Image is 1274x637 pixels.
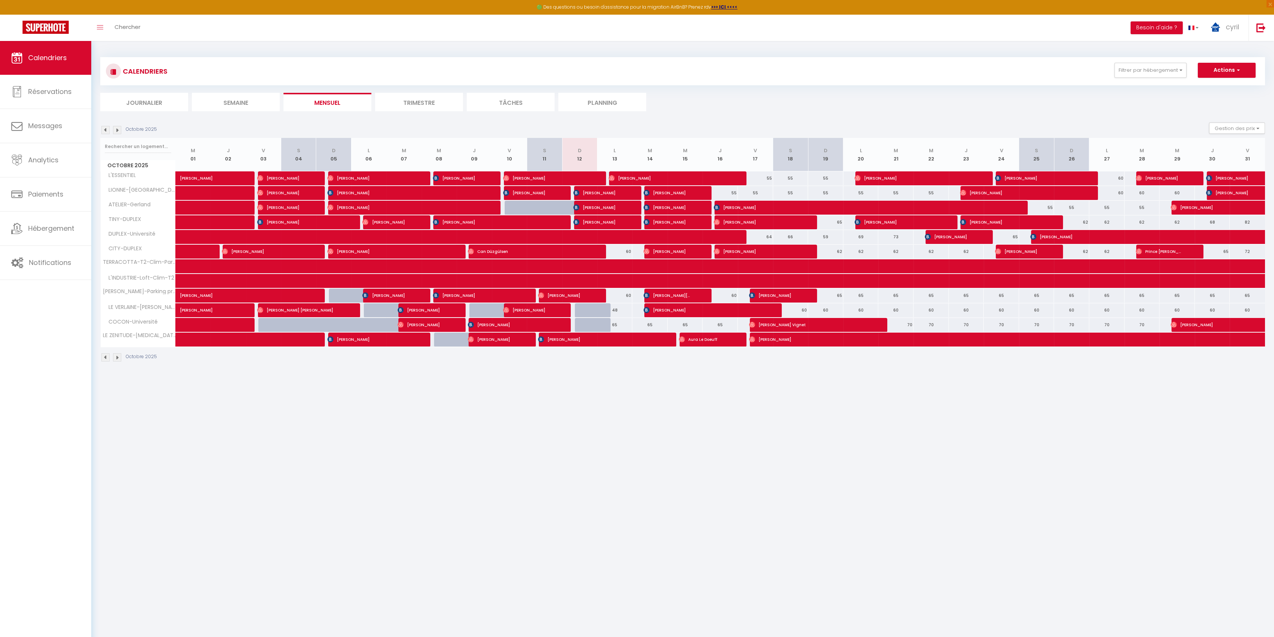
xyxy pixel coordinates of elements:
span: [PERSON_NAME] [179,299,214,313]
span: [PERSON_NAME] [644,244,691,259]
span: TINY-DUPLEX [102,215,143,224]
th: 13 [597,138,633,171]
div: 65 [843,289,879,303]
span: [PERSON_NAME] [855,215,937,229]
div: 65 [632,318,668,332]
a: ... cyril [1204,15,1248,41]
div: 60 [773,303,808,317]
div: 70 [1054,318,1089,332]
div: 65 [597,318,633,332]
span: [PERSON_NAME] [257,215,339,229]
th: 07 [386,138,422,171]
th: 04 [281,138,316,171]
th: 01 [176,138,211,171]
div: 65 [703,318,738,332]
div: 55 [773,171,808,185]
span: Analytics [28,155,59,165]
div: 60 [1125,186,1160,200]
span: Réservations [28,87,72,96]
span: [PERSON_NAME] [PERSON_NAME] [257,303,339,317]
div: 65 [1089,289,1125,303]
th: 24 [984,138,1019,171]
th: 31 [1230,138,1265,171]
span: [PERSON_NAME] [573,186,620,200]
span: Chercher [115,23,140,31]
div: 65 [949,289,984,303]
span: [PERSON_NAME] [327,200,480,215]
abbr: D [578,147,582,154]
div: 60 [1159,303,1195,317]
div: 65 [1195,289,1230,303]
div: 62 [878,245,914,259]
strong: >>> ICI <<<< [711,4,737,10]
th: 11 [527,138,562,171]
span: [PERSON_NAME] [714,215,796,229]
span: [PERSON_NAME] [1206,186,1258,200]
abbr: M [1175,147,1179,154]
abbr: V [754,147,757,154]
span: COCON-Université [102,318,160,326]
div: 55 [738,171,773,185]
div: 65 [1054,289,1089,303]
div: 70 [1125,318,1160,332]
th: 22 [914,138,949,171]
div: 60 [1159,186,1195,200]
span: [PERSON_NAME] [573,215,620,229]
span: [PERSON_NAME] [538,288,585,303]
abbr: M [437,147,441,154]
th: 15 [668,138,703,171]
div: 60 [1089,171,1125,185]
li: Planning [558,93,646,111]
abbr: M [894,147,898,154]
div: 60 [1054,303,1089,317]
div: 60 [1125,303,1160,317]
span: LIONNE-[GEOGRAPHIC_DATA] [102,186,177,194]
span: [PERSON_NAME] [714,200,1008,215]
span: [PERSON_NAME] [433,288,515,303]
span: [PERSON_NAME] [257,171,304,185]
div: 68 [1195,215,1230,229]
th: 05 [316,138,351,171]
span: [PERSON_NAME] [503,303,550,317]
div: 60 [597,289,633,303]
span: Messages [28,121,62,130]
div: 62 [1054,215,1089,229]
div: 70 [1019,318,1054,332]
abbr: M [648,147,652,154]
div: 62 [1089,245,1125,259]
div: 65 [984,289,1019,303]
th: 26 [1054,138,1089,171]
span: [PERSON_NAME] [538,332,656,346]
span: [PERSON_NAME] [222,244,304,259]
div: 70 [878,318,914,332]
div: 55 [808,186,843,200]
span: Can Düzgülsen [468,244,585,259]
span: [PERSON_NAME] [179,284,249,299]
span: Octobre 2025 [101,160,175,171]
abbr: L [614,147,616,154]
span: [PERSON_NAME] [960,186,1078,200]
th: 17 [738,138,773,171]
div: 65 [984,230,1019,244]
div: 64 [738,230,773,244]
th: 06 [351,138,386,171]
button: Besoin d'aide ? [1131,21,1183,34]
h3: CALENDRIERS [121,63,167,80]
span: [PERSON_NAME] [1030,230,1151,244]
div: 55 [1125,201,1160,215]
div: 69 [843,230,879,244]
th: 30 [1195,138,1230,171]
div: 65 [914,289,949,303]
div: 60 [1089,186,1125,200]
th: 21 [878,138,914,171]
abbr: V [262,147,265,154]
span: [PERSON_NAME] [960,215,1042,229]
span: [PERSON_NAME] [468,332,515,346]
span: [PERSON_NAME] [398,318,445,332]
div: 65 [668,318,703,332]
div: 62 [1159,215,1195,229]
img: Super Booking [23,21,69,34]
div: 82 [1230,215,1265,229]
th: 20 [843,138,879,171]
span: [PERSON_NAME] Vignet [749,318,867,332]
